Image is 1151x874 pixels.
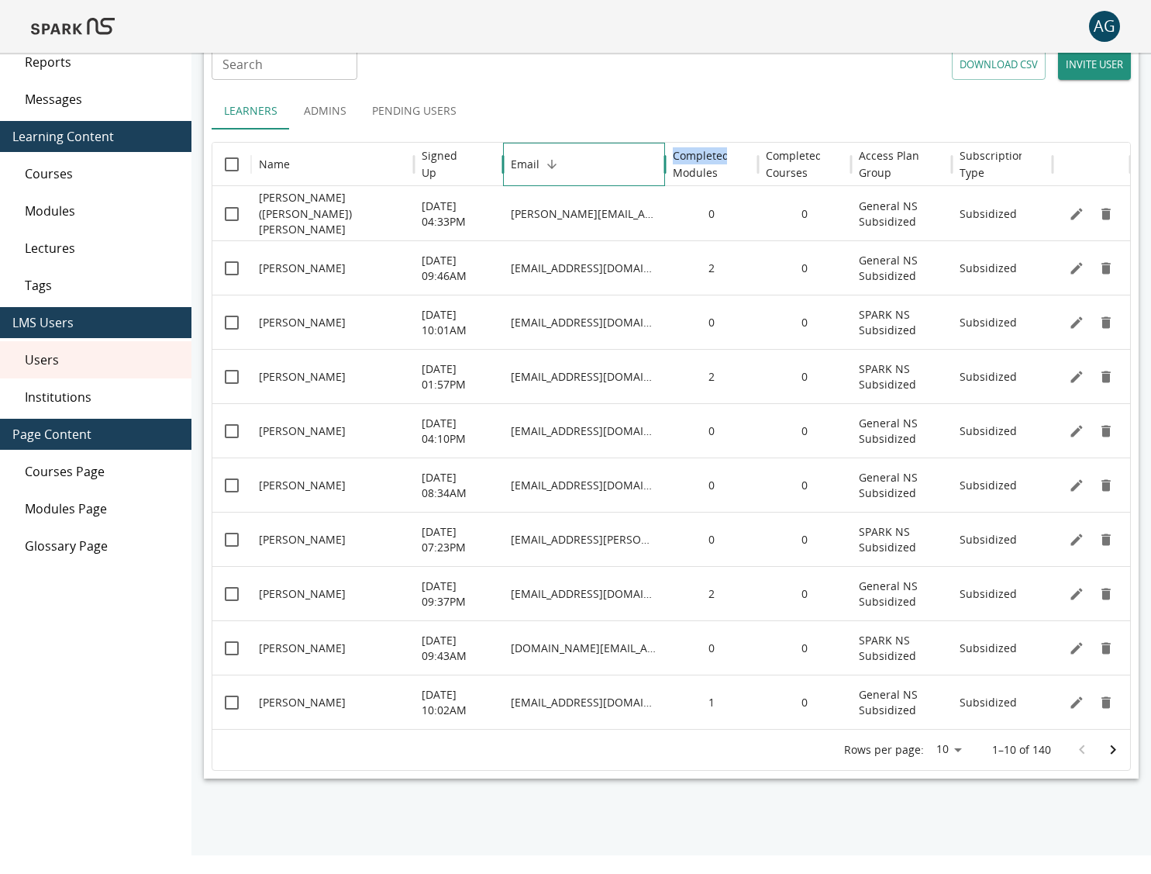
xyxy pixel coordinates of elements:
[665,403,758,458] div: 0
[422,633,495,664] p: [DATE] 09:43AM
[422,253,495,284] p: [DATE] 09:46AM
[1098,423,1114,439] svg: Remove
[665,675,758,729] div: 1
[665,186,758,240] div: 0
[25,351,179,369] span: Users
[422,524,495,555] p: [DATE] 07:23PM
[1069,369,1084,385] svg: Edit
[1069,695,1084,710] svg: Edit
[1094,474,1118,497] button: Delete
[859,361,944,392] p: SPARK NS Subsidized
[503,675,665,729] div: wlk21@medschl.cam.ac.uk
[25,202,179,220] span: Modules
[1065,637,1088,660] button: Edit
[1065,202,1088,226] button: Edit
[859,579,944,610] p: General NS Subsidized
[758,675,851,729] div: 0
[1065,420,1088,443] button: Edit
[12,425,179,444] span: Page Content
[1065,582,1088,606] button: Edit
[503,512,665,566] div: yaa.bruce@gmail.com
[259,532,346,548] p: [PERSON_NAME]
[212,92,290,130] button: Learners
[25,537,179,555] span: Glossary Page
[758,295,851,349] div: 0
[25,462,179,481] span: Courses Page
[503,186,665,240] div: zhaolan@pennmedicine.upenn.edu
[1069,641,1084,656] svg: Edit
[259,423,346,439] p: [PERSON_NAME]
[1058,49,1131,80] button: Invite user
[1094,202,1118,226] button: Delete
[1098,586,1114,602] svg: Remove
[25,90,179,109] span: Messages
[952,49,1046,80] button: Download CSV
[859,470,944,501] p: General NS Subsidized
[1065,365,1088,389] button: Edit
[1065,257,1088,280] button: Edit
[1069,532,1084,548] svg: Edit
[1098,695,1114,710] svg: Remove
[859,147,944,181] h6: Access Plan Group
[259,641,346,656] p: [PERSON_NAME]
[766,147,822,181] h6: Completed Courses
[1098,206,1114,222] svg: Remove
[930,738,967,761] div: 10
[1094,582,1118,606] button: Delete
[960,315,1017,330] p: Subsidized
[960,695,1017,710] p: Subsidized
[665,512,758,566] div: 0
[960,261,1017,276] p: Subsidized
[1069,478,1084,493] svg: Edit
[960,641,1017,656] p: Subsidized
[503,566,665,620] div: xinyu.zhao@wisc.edu
[1094,691,1118,714] button: Delete
[665,566,758,620] div: 2
[758,458,851,512] div: 0
[1069,423,1084,439] svg: Edit
[503,349,665,403] div: yi-han.lin@nih.gov
[859,633,944,664] p: SPARK NS Subsidized
[758,349,851,403] div: 0
[1098,369,1114,385] svg: Remove
[503,240,665,295] div: YZM1@PSU.EDU
[25,239,179,257] span: Lectures
[822,154,843,175] button: Sort
[290,92,360,130] button: Admins
[25,53,179,71] span: Reports
[422,470,495,501] p: [DATE] 08:34AM
[859,416,944,447] p: General NS Subsidized
[422,199,495,230] p: [DATE] 04:33PM
[422,579,495,610] p: [DATE] 09:37PM
[1098,261,1114,276] svg: Remove
[25,499,179,518] span: Modules Page
[1069,261,1084,276] svg: Edit
[859,199,944,230] p: General NS Subsidized
[758,566,851,620] div: 0
[844,742,924,758] p: Rows per page:
[259,695,346,710] p: [PERSON_NAME]
[758,240,851,295] div: 0
[960,206,1017,222] p: Subsidized
[758,620,851,675] div: 0
[541,154,563,175] button: Sort
[859,687,944,718] p: General NS Subsidized
[1065,311,1088,334] button: Edit
[12,127,179,146] span: Learning Content
[25,388,179,406] span: Institutions
[291,154,313,175] button: Sort
[1069,315,1084,330] svg: Edit
[503,458,665,512] div: yamila.cleuren@uib.no
[1098,315,1114,330] svg: Remove
[859,307,944,338] p: SPARK NS Subsidized
[665,349,758,403] div: 2
[665,620,758,675] div: 0
[1065,691,1088,714] button: Edit
[422,147,472,181] h6: Signed Up
[474,154,495,175] button: Sort
[758,512,851,566] div: 0
[960,532,1017,548] p: Subsidized
[758,403,851,458] div: 0
[259,315,346,330] p: [PERSON_NAME]
[1065,474,1088,497] button: Edit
